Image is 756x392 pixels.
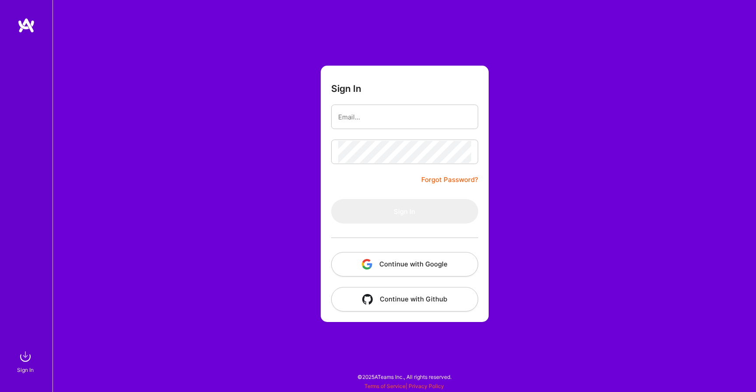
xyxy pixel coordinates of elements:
[17,348,34,365] img: sign in
[331,287,478,311] button: Continue with Github
[362,259,372,269] img: icon
[17,17,35,33] img: logo
[409,383,444,389] a: Privacy Policy
[331,199,478,224] button: Sign In
[331,252,478,276] button: Continue with Google
[362,294,373,304] img: icon
[421,175,478,185] a: Forgot Password?
[18,348,34,374] a: sign inSign In
[331,83,361,94] h3: Sign In
[364,383,444,389] span: |
[338,106,471,128] input: Email...
[52,366,756,388] div: © 2025 ATeams Inc., All rights reserved.
[17,365,34,374] div: Sign In
[364,383,406,389] a: Terms of Service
